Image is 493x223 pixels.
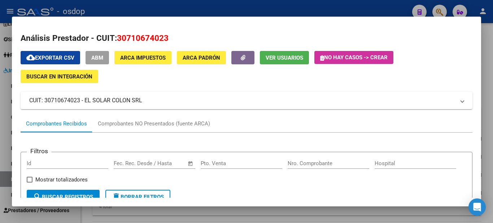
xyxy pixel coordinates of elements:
input: Fecha fin [149,160,184,167]
div: Comprobantes NO Presentados (fuente ARCA) [98,120,210,128]
mat-icon: search [33,192,42,201]
mat-icon: cloud_download [26,53,35,62]
button: Buscar Registros [27,190,100,204]
mat-panel-title: CUIT: 30710674023 - EL SOLAR COLON SRL [29,96,455,105]
div: Open Intercom Messenger [468,198,486,216]
button: ABM [86,51,109,64]
h3: Filtros [27,146,52,156]
button: ARCA Padrón [177,51,226,64]
mat-expansion-panel-header: CUIT: 30710674023 - EL SOLAR COLON SRL [21,92,472,109]
mat-icon: delete [112,192,121,201]
span: Exportar CSV [26,55,74,61]
span: Buscar en Integración [26,73,92,80]
button: Open calendar [187,159,195,168]
button: Borrar Filtros [105,190,170,204]
span: Mostrar totalizadores [35,175,88,184]
input: Fecha inicio [114,160,143,167]
div: Comprobantes Recibidos [26,120,87,128]
span: 30710674023 [117,33,169,43]
button: ARCA Impuestos [114,51,171,64]
span: No hay casos -> Crear [320,54,388,61]
button: No hay casos -> Crear [314,51,393,64]
button: Ver Usuarios [260,51,309,64]
button: Exportar CSV [21,51,80,64]
button: Buscar en Integración [21,70,98,83]
span: ABM [91,55,103,61]
span: Ver Usuarios [266,55,303,61]
span: Buscar Registros [33,194,93,200]
span: Borrar Filtros [112,194,164,200]
span: ARCA Impuestos [120,55,166,61]
span: ARCA Padrón [183,55,220,61]
h2: Análisis Prestador - CUIT: [21,32,472,44]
